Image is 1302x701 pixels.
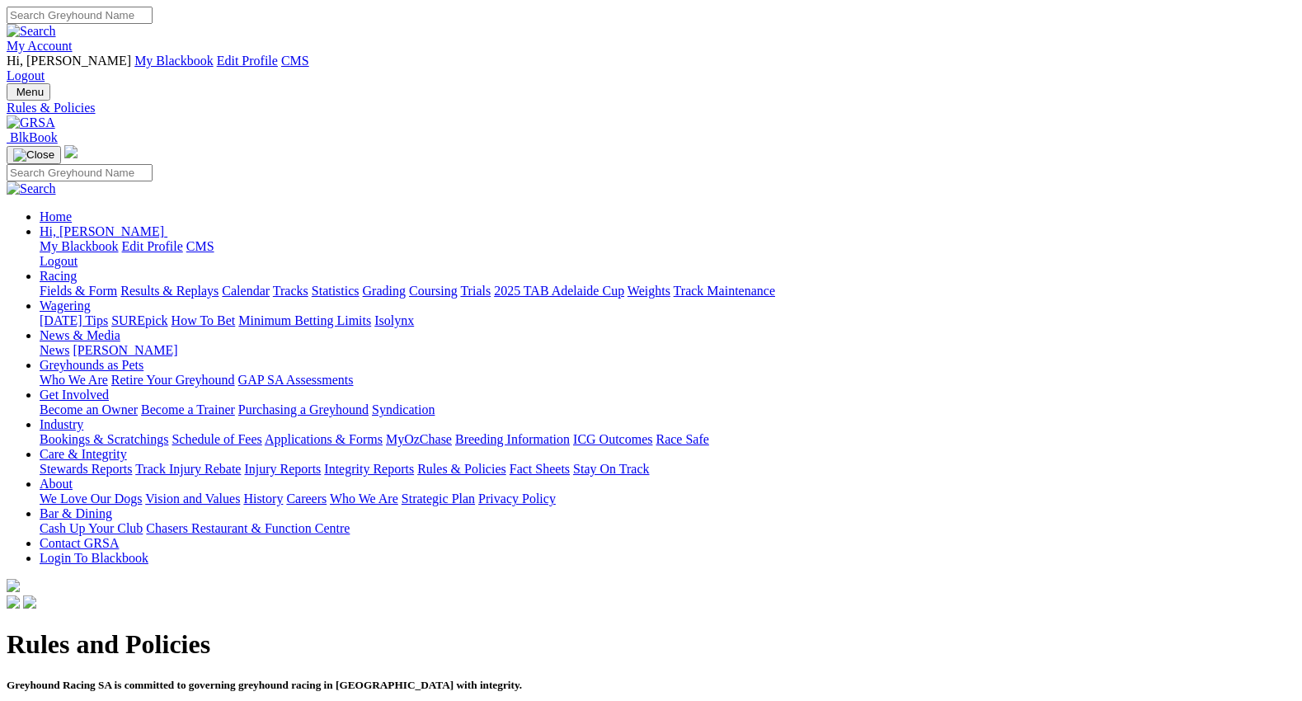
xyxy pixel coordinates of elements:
[145,492,240,506] a: Vision and Values
[186,239,214,253] a: CMS
[40,551,148,565] a: Login To Blackbook
[372,402,435,416] a: Syndication
[40,343,69,357] a: News
[40,239,1295,269] div: Hi, [PERSON_NAME]
[40,462,1295,477] div: Care & Integrity
[7,54,131,68] span: Hi, [PERSON_NAME]
[7,629,1295,660] h1: Rules and Policies
[40,402,138,416] a: Become an Owner
[7,54,1295,83] div: My Account
[73,343,177,357] a: [PERSON_NAME]
[135,462,241,476] a: Track Injury Rebate
[40,432,168,446] a: Bookings & Scratchings
[386,432,452,446] a: MyOzChase
[510,462,570,476] a: Fact Sheets
[330,492,398,506] a: Who We Are
[40,313,108,327] a: [DATE] Tips
[141,402,235,416] a: Become a Trainer
[7,115,55,130] img: GRSA
[273,284,308,298] a: Tracks
[238,402,369,416] a: Purchasing a Greyhound
[627,284,670,298] a: Weights
[40,299,91,313] a: Wagering
[40,313,1295,328] div: Wagering
[374,313,414,327] a: Isolynx
[7,7,153,24] input: Search
[40,224,164,238] span: Hi, [PERSON_NAME]
[40,417,83,431] a: Industry
[494,284,624,298] a: 2025 TAB Adelaide Cup
[7,68,45,82] a: Logout
[7,579,20,592] img: logo-grsa-white.png
[265,432,383,446] a: Applications & Forms
[455,432,570,446] a: Breeding Information
[40,254,78,268] a: Logout
[363,284,406,298] a: Grading
[40,269,77,283] a: Racing
[222,284,270,298] a: Calendar
[40,358,143,372] a: Greyhounds as Pets
[281,54,309,68] a: CMS
[409,284,458,298] a: Coursing
[40,388,109,402] a: Get Involved
[40,521,1295,536] div: Bar & Dining
[122,239,183,253] a: Edit Profile
[13,148,54,162] img: Close
[7,24,56,39] img: Search
[238,313,371,327] a: Minimum Betting Limits
[64,145,78,158] img: logo-grsa-white.png
[40,492,142,506] a: We Love Our Dogs
[120,284,219,298] a: Results & Replays
[172,432,261,446] a: Schedule of Fees
[40,343,1295,358] div: News & Media
[172,313,236,327] a: How To Bet
[7,146,61,164] button: Toggle navigation
[40,373,1295,388] div: Greyhounds as Pets
[478,492,556,506] a: Privacy Policy
[243,492,283,506] a: History
[573,462,649,476] a: Stay On Track
[7,164,153,181] input: Search
[40,462,132,476] a: Stewards Reports
[244,462,321,476] a: Injury Reports
[23,595,36,609] img: twitter.svg
[40,239,119,253] a: My Blackbook
[7,101,1295,115] a: Rules & Policies
[10,130,58,144] span: BlkBook
[40,328,120,342] a: News & Media
[40,284,117,298] a: Fields & Form
[573,432,652,446] a: ICG Outcomes
[312,284,360,298] a: Statistics
[217,54,278,68] a: Edit Profile
[40,209,72,223] a: Home
[40,477,73,491] a: About
[7,39,73,53] a: My Account
[40,536,119,550] a: Contact GRSA
[7,130,58,144] a: BlkBook
[40,506,112,520] a: Bar & Dining
[238,373,354,387] a: GAP SA Assessments
[7,83,50,101] button: Toggle navigation
[40,284,1295,299] div: Racing
[7,679,1295,692] h5: Greyhound Racing SA is committed to governing greyhound racing in [GEOGRAPHIC_DATA] with integrity.
[40,224,167,238] a: Hi, [PERSON_NAME]
[40,492,1295,506] div: About
[324,462,414,476] a: Integrity Reports
[40,447,127,461] a: Care & Integrity
[111,313,167,327] a: SUREpick
[146,521,350,535] a: Chasers Restaurant & Function Centre
[40,521,143,535] a: Cash Up Your Club
[134,54,214,68] a: My Blackbook
[7,181,56,196] img: Search
[40,373,108,387] a: Who We Are
[402,492,475,506] a: Strategic Plan
[16,86,44,98] span: Menu
[111,373,235,387] a: Retire Your Greyhound
[674,284,775,298] a: Track Maintenance
[460,284,491,298] a: Trials
[40,432,1295,447] div: Industry
[7,595,20,609] img: facebook.svg
[656,432,708,446] a: Race Safe
[286,492,327,506] a: Careers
